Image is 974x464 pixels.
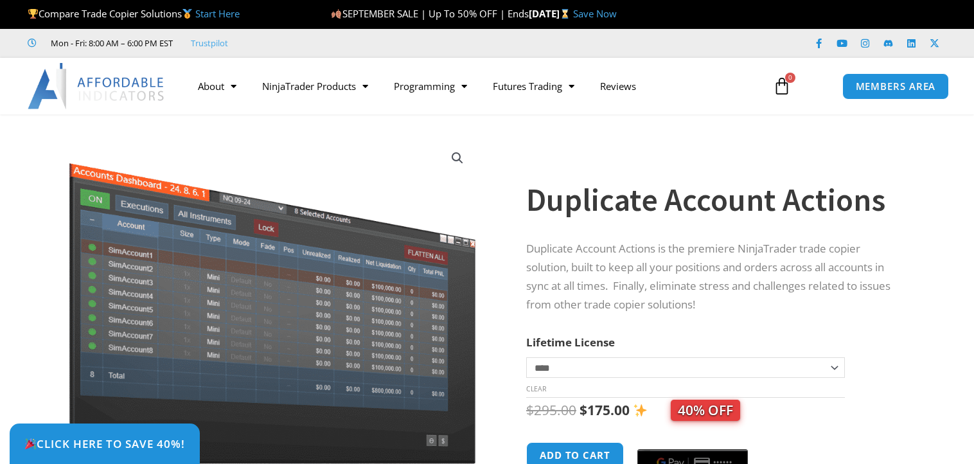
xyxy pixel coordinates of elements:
a: About [185,71,249,101]
span: $ [526,401,534,419]
a: NinjaTrader Products [249,71,381,101]
img: 🎉 [25,438,36,449]
img: ✨ [633,404,647,417]
a: Save Now [573,7,617,20]
nav: Menu [185,71,760,101]
span: 40% OFF [671,400,740,421]
bdi: 175.00 [580,401,630,419]
span: 0 [785,73,795,83]
a: Futures Trading [480,71,587,101]
a: Reviews [587,71,649,101]
bdi: 295.00 [526,401,576,419]
a: Programming [381,71,480,101]
img: 🏆 [28,9,38,19]
img: LogoAI | Affordable Indicators – NinjaTrader [28,63,166,109]
a: Trustpilot [191,35,228,51]
img: ⌛ [560,9,570,19]
span: Compare Trade Copier Solutions [28,7,240,20]
img: 🍂 [332,9,341,19]
a: Clear options [526,384,546,393]
a: 0 [754,67,810,105]
img: 🥇 [182,9,192,19]
a: Start Here [195,7,240,20]
span: SEPTEMBER SALE | Up To 50% OFF | Ends [331,7,528,20]
span: MEMBERS AREA [856,82,936,91]
label: Lifetime License [526,335,615,350]
a: 🎉Click Here to save 40%! [10,424,200,464]
span: $ [580,401,587,419]
h1: Duplicate Account Actions [526,177,901,222]
span: Click Here to save 40%! [24,438,185,449]
strong: [DATE] [529,7,573,20]
span: Mon - Fri: 8:00 AM – 6:00 PM EST [48,35,173,51]
p: Duplicate Account Actions is the premiere NinjaTrader trade copier solution, built to keep all yo... [526,240,901,314]
a: MEMBERS AREA [842,73,950,100]
a: View full-screen image gallery [446,147,469,170]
